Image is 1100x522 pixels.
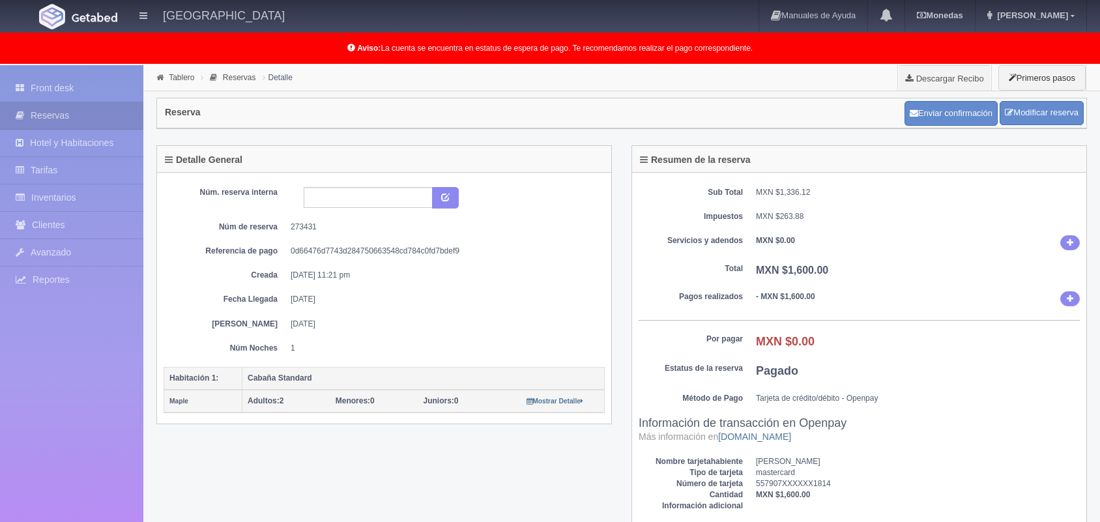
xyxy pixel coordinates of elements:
strong: Menores: [336,396,370,405]
b: MXN $0.00 [756,335,815,348]
dt: Pagos realizados [639,291,743,302]
dt: Impuestos [639,211,743,222]
h4: Detalle General [165,155,242,165]
small: Maple [169,398,188,405]
dt: Estatus de la reserva [639,363,743,374]
dt: Información adicional [639,500,743,512]
button: Primeros pasos [998,65,1086,91]
dt: Cantidad [639,489,743,500]
span: 0 [336,396,375,405]
b: MXN $1,600.00 [756,265,828,276]
dt: Referencia de pago [173,246,278,257]
dd: [DATE] [291,294,595,305]
dt: Núm. reserva interna [173,187,278,198]
dd: [DATE] [291,319,595,330]
h3: Información de transacción en Openpay [639,417,1080,443]
dd: mastercard [756,467,1080,478]
dd: Tarjeta de crédito/débito - Openpay [756,393,1080,404]
button: Enviar confirmación [905,101,998,126]
b: - MXN $1,600.00 [756,292,815,301]
dt: Número de tarjeta [639,478,743,489]
dt: Total [639,263,743,274]
span: [PERSON_NAME] [994,10,1068,20]
dt: Método de Pago [639,393,743,404]
b: Aviso: [357,44,381,53]
dd: 273431 [291,222,595,233]
a: Reservas [223,73,256,82]
dd: 557907XXXXXX1814 [756,478,1080,489]
dt: Nombre tarjetahabiente [639,456,743,467]
img: Getabed [39,4,65,29]
dt: Creada [173,270,278,281]
b: Monedas [917,10,962,20]
b: MXN $0.00 [756,236,795,245]
span: 0 [424,396,459,405]
dt: Servicios y adendos [639,235,743,246]
a: [DOMAIN_NAME] [718,431,791,442]
li: Detalle [259,71,296,83]
dt: Sub Total [639,187,743,198]
dd: 0d66476d7743d284750663548cd784c0fd7bdef9 [291,246,595,257]
strong: Adultos: [248,396,280,405]
dd: 1 [291,343,595,354]
dd: MXN $263.88 [756,211,1080,222]
a: Tablero [169,73,194,82]
h4: Resumen de la reserva [640,155,751,165]
h4: Reserva [165,108,201,117]
img: Getabed [72,12,117,22]
dt: Tipo de tarjeta [639,467,743,478]
dd: MXN $1,336.12 [756,187,1080,198]
b: Habitación 1: [169,373,218,383]
dd: [PERSON_NAME] [756,456,1080,467]
a: Descargar Recibo [898,65,991,91]
a: Mostrar Detalle [527,396,583,405]
dt: Por pagar [639,334,743,345]
small: Mostrar Detalle [527,398,583,405]
th: Cabaña Standard [242,367,605,390]
b: MXN $1,600.00 [756,490,810,499]
dt: Núm Noches [173,343,278,354]
dt: Fecha Llegada [173,294,278,305]
dd: [DATE] 11:21 pm [291,270,595,281]
strong: Juniors: [424,396,454,405]
dt: [PERSON_NAME] [173,319,278,330]
b: Pagado [756,364,798,377]
dt: Núm de reserva [173,222,278,233]
span: 2 [248,396,283,405]
h4: [GEOGRAPHIC_DATA] [163,7,285,23]
a: Modificar reserva [1000,101,1084,125]
small: Más información en [639,431,791,442]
